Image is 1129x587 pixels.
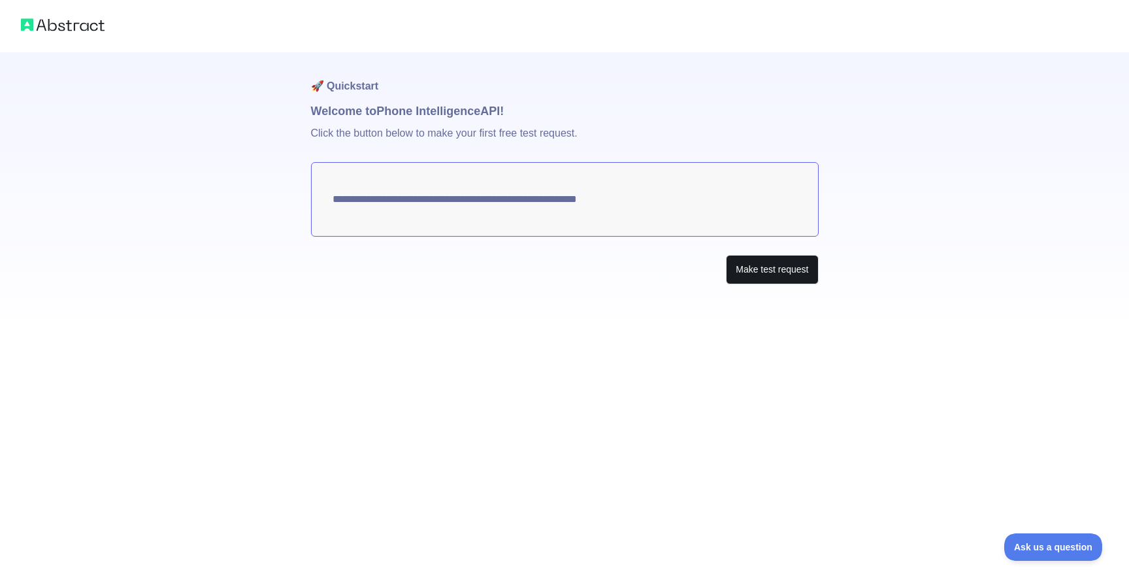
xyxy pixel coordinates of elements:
iframe: Toggle Customer Support [1004,533,1103,561]
h1: 🚀 Quickstart [311,52,819,102]
button: Make test request [726,255,818,284]
p: Click the button below to make your first free test request. [311,120,819,162]
h1: Welcome to Phone Intelligence API! [311,102,819,120]
img: Abstract logo [21,16,105,34]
